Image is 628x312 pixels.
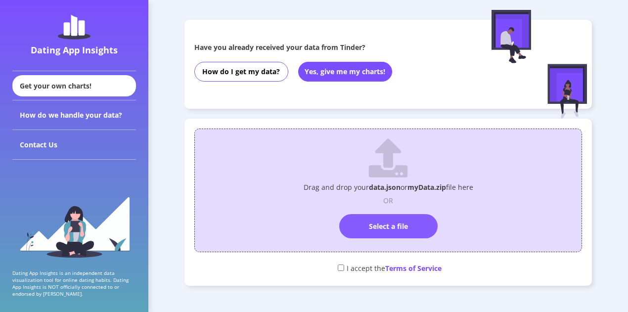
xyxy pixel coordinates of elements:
span: data.json [369,182,401,192]
button: How do I get my data? [194,62,288,82]
div: Contact Us [12,130,136,160]
label: Select a file [339,214,438,238]
img: male-figure-sitting.c9faa881.svg [492,10,531,63]
span: myData.zip [407,182,446,192]
div: How do we handle your data? [12,100,136,130]
p: Drag and drop your or file here [304,182,473,192]
img: dating-app-insights-logo.5abe6921.svg [58,15,90,40]
p: OR [383,196,393,205]
div: Dating App Insights [15,44,134,56]
button: Yes, give me my charts! [298,62,392,82]
img: female-figure-sitting.afd5d174.svg [547,64,587,119]
img: sidebar_girl.91b9467e.svg [19,196,130,258]
div: Get your own charts! [12,75,136,96]
img: upload.89845251.svg [368,138,408,178]
div: Have you already received your data from Tinder? [194,43,466,52]
div: I accept the [194,260,583,276]
p: Dating App Insights is an independent data visualization tool for online dating habits. Dating Ap... [12,269,136,297]
span: Terms of Service [385,264,442,273]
